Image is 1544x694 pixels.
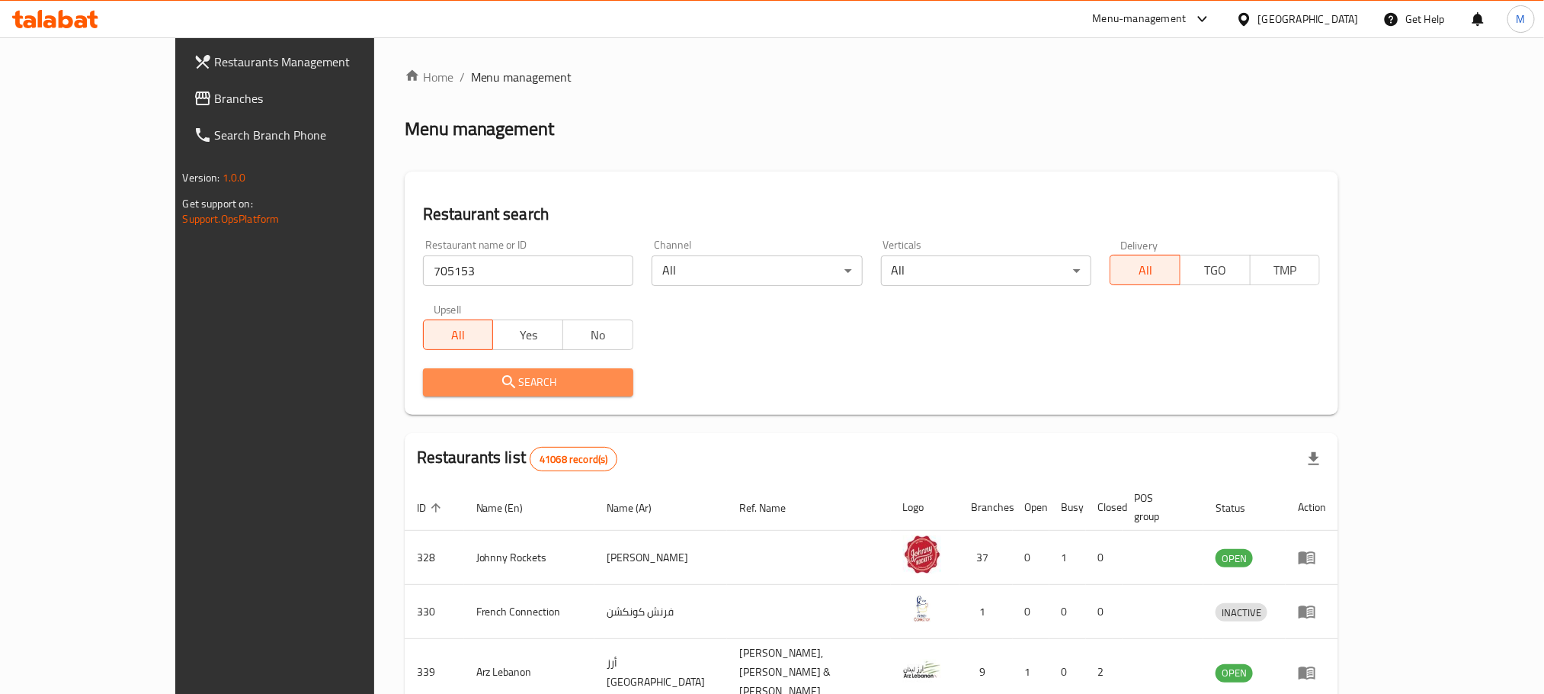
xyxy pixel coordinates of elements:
[215,53,421,71] span: Restaurants Management
[1086,484,1123,531] th: Closed
[891,484,959,531] th: Logo
[1116,259,1174,281] span: All
[492,320,563,350] button: Yes
[405,585,464,639] td: 330
[1216,664,1253,683] div: OPEN
[530,452,617,467] span: 41068 record(s)
[183,194,253,214] span: Get support on:
[423,368,633,397] button: Search
[434,304,462,315] label: Upsell
[1216,550,1253,567] span: OPEN
[1298,663,1326,682] div: Menu
[215,89,421,108] span: Branches
[430,324,488,346] span: All
[1257,259,1315,281] span: TMP
[1216,499,1265,517] span: Status
[1013,531,1049,585] td: 0
[1049,484,1086,531] th: Busy
[417,499,446,517] span: ID
[881,255,1091,286] div: All
[1296,441,1332,477] div: Export file
[435,373,621,392] span: Search
[423,320,494,350] button: All
[405,531,464,585] td: 328
[1187,259,1244,281] span: TGO
[959,484,1013,531] th: Branches
[1110,255,1180,285] button: All
[1250,255,1321,285] button: TMP
[530,447,617,471] div: Total records count
[1258,11,1359,27] div: [GEOGRAPHIC_DATA]
[499,324,557,346] span: Yes
[959,585,1013,639] td: 1
[1013,484,1049,531] th: Open
[1093,10,1187,28] div: Menu-management
[223,168,246,188] span: 1.0.0
[594,585,727,639] td: فرنش كونكشن
[1013,585,1049,639] td: 0
[1049,531,1086,585] td: 1
[405,68,1339,86] nav: breadcrumb
[903,590,941,628] img: French Connection
[1135,489,1186,525] span: POS group
[1216,664,1253,682] span: OPEN
[423,203,1321,226] h2: Restaurant search
[464,531,595,585] td: Johnny Rockets
[215,126,421,144] span: Search Branch Phone
[1086,585,1123,639] td: 0
[464,585,595,639] td: French Connection
[476,499,543,517] span: Name (En)
[181,43,433,80] a: Restaurants Management
[423,255,633,286] input: Search for restaurant name or ID..
[1086,531,1123,585] td: 0
[607,499,671,517] span: Name (Ar)
[417,446,618,471] h2: Restaurants list
[959,531,1013,585] td: 37
[569,324,627,346] span: No
[460,68,465,86] li: /
[562,320,633,350] button: No
[1216,604,1267,622] span: INACTIVE
[1517,11,1526,27] span: M
[405,117,555,141] h2: Menu management
[594,531,727,585] td: [PERSON_NAME]
[471,68,572,86] span: Menu management
[903,535,941,574] img: Johnny Rockets
[183,168,220,188] span: Version:
[181,80,433,117] a: Branches
[1298,602,1326,621] div: Menu
[1298,548,1326,567] div: Menu
[1120,239,1158,250] label: Delivery
[1049,585,1086,639] td: 0
[1216,603,1267,622] div: INACTIVE
[739,499,806,517] span: Ref. Name
[903,651,941,689] img: Arz Lebanon
[1286,484,1338,531] th: Action
[1180,255,1251,285] button: TGO
[652,255,862,286] div: All
[183,209,280,229] a: Support.OpsPlatform
[181,117,433,153] a: Search Branch Phone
